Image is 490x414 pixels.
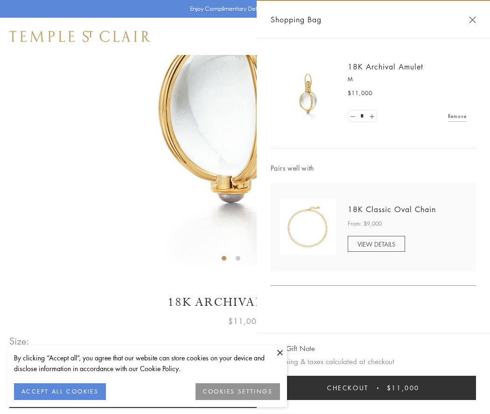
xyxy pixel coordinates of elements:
[348,89,372,98] span: $11,000
[9,333,30,349] span: Size:
[14,383,106,400] button: ACCEPT ALL COOKIES
[280,199,336,255] img: N88865-OV18
[327,383,369,393] span: Checkout
[469,16,476,23] button: Close Shopping Bag
[271,14,322,26] span: Shopping Bag
[9,31,150,42] img: Temple St. Clair
[271,163,476,173] span: Pairs well with
[9,294,481,310] h1: 18K Archival Amulet
[357,240,395,248] span: VIEW DETAILS
[348,219,382,228] span: From: $9,000
[348,75,467,84] p: M
[271,343,315,354] button: Add Gift Note
[228,315,262,327] span: $11,000
[387,383,420,393] span: $11,000
[14,352,280,374] div: By clicking “Accept all”, you agree that our website can store cookies on your device and disclos...
[196,383,280,400] button: COOKIES SETTINGS
[348,110,357,122] a: Set quantity to 0
[448,111,467,121] a: Remove
[280,65,336,121] img: 18K Archival Amulet
[348,62,423,72] a: 18K Archival Amulet
[348,204,436,214] a: 18K Classic Oval Chain
[271,376,476,400] button: Checkout $11,000
[190,4,296,14] p: Enjoy Complimentary Delivery & Returns
[271,356,476,367] p: Shipping & taxes calculated at checkout
[348,236,405,252] a: VIEW DETAILS
[367,110,376,122] a: Set quantity to 2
